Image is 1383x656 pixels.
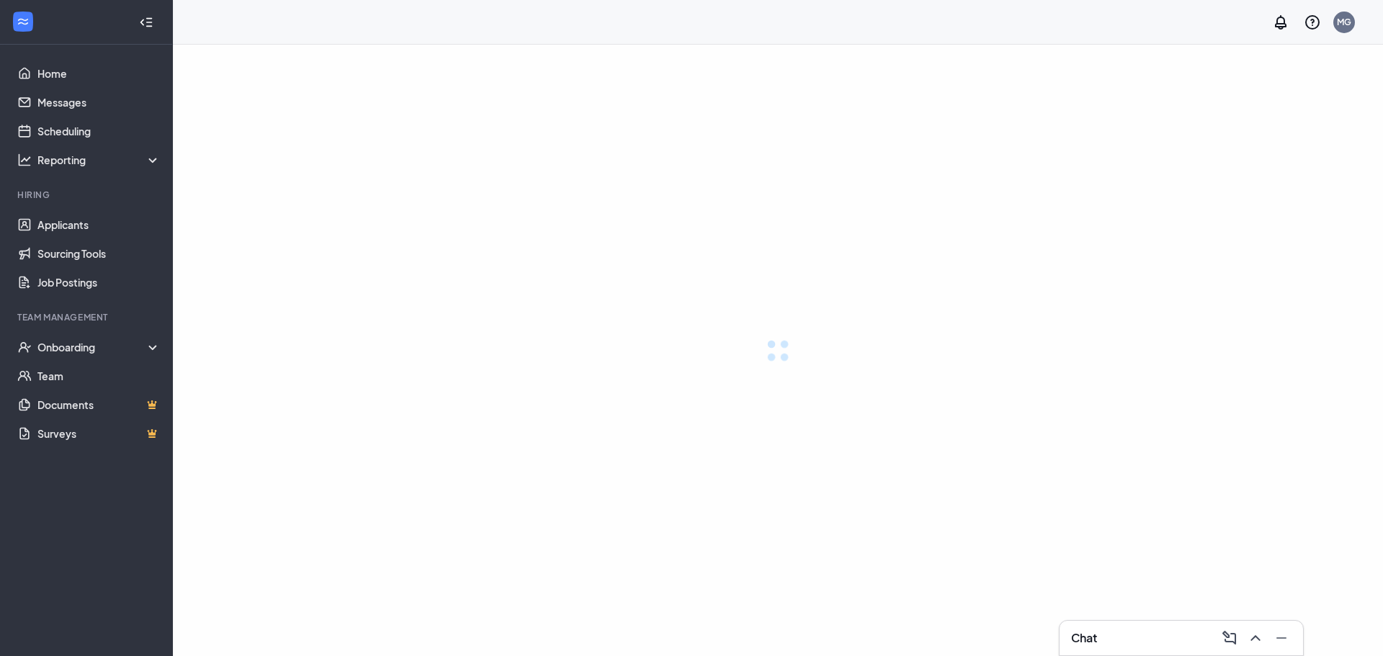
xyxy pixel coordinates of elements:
[1272,14,1289,31] svg: Notifications
[1221,629,1238,647] svg: ComposeMessage
[1247,629,1264,647] svg: ChevronUp
[1217,626,1240,650] button: ComposeMessage
[37,390,161,419] a: DocumentsCrown
[37,88,161,117] a: Messages
[1273,629,1290,647] svg: Minimize
[17,189,158,201] div: Hiring
[17,340,32,354] svg: UserCheck
[37,117,161,145] a: Scheduling
[1243,626,1266,650] button: ChevronUp
[37,419,161,448] a: SurveysCrown
[1268,626,1292,650] button: Minimize
[37,340,161,354] div: Onboarding
[1337,16,1351,28] div: MG
[37,239,161,268] a: Sourcing Tools
[1304,14,1321,31] svg: QuestionInfo
[17,311,158,323] div: Team Management
[37,153,161,167] div: Reporting
[16,14,30,29] svg: WorkstreamLogo
[1071,630,1097,646] h3: Chat
[37,210,161,239] a: Applicants
[37,361,161,390] a: Team
[37,59,161,88] a: Home
[17,153,32,167] svg: Analysis
[37,268,161,297] a: Job Postings
[139,15,153,30] svg: Collapse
